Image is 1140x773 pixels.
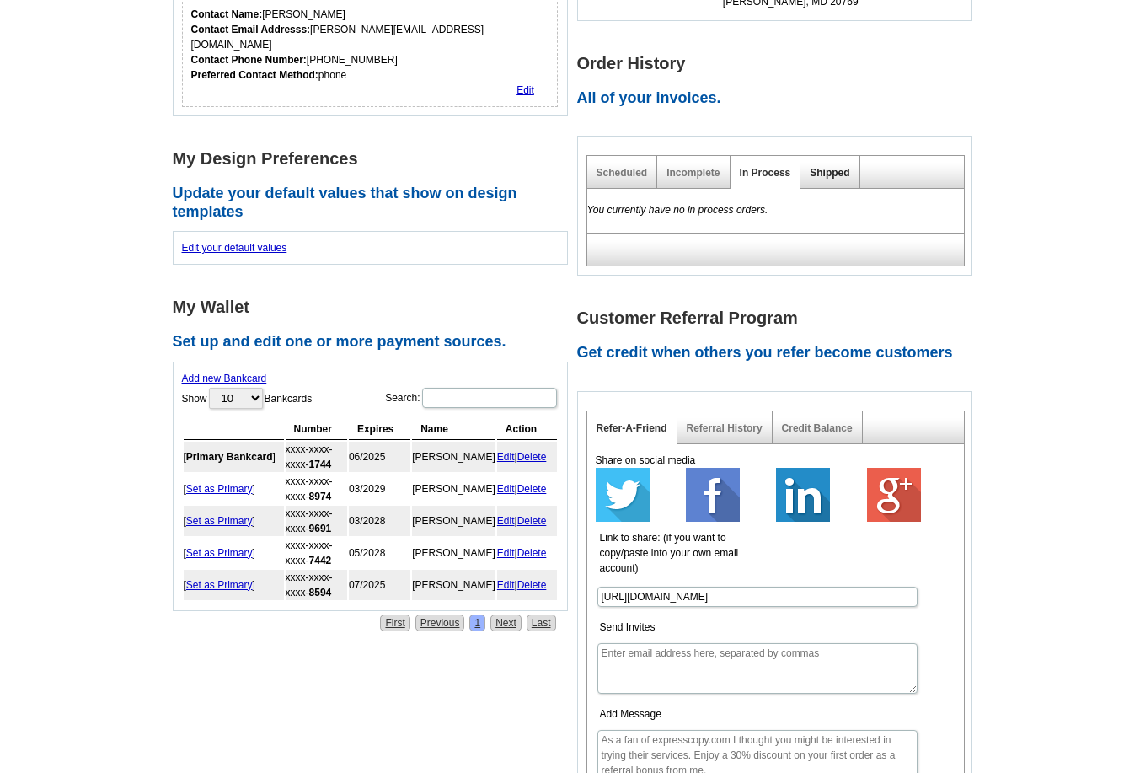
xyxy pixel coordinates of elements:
label: Show Bankcards [182,386,313,411]
a: Scheduled [597,167,648,179]
strong: 9691 [309,523,332,534]
h2: Update your default values that show on design templates [173,185,577,221]
a: Edit [497,483,515,495]
img: facebook-64.png [686,468,740,522]
td: xxxx-xxxx-xxxx- [286,570,347,600]
strong: 7442 [309,555,332,566]
td: [PERSON_NAME] [412,570,495,600]
strong: Preferred Contact Method: [191,69,318,81]
h1: Order History [577,55,982,72]
strong: 8974 [309,491,332,502]
td: | [497,570,557,600]
a: 1 [469,615,485,631]
strong: 8594 [309,587,332,599]
td: [ ] [184,442,284,472]
th: Name [412,419,495,440]
strong: Contact Email Addresss: [191,24,311,35]
h2: Set up and edit one or more payment sources. [173,333,577,352]
img: google-plus-64.png [867,468,921,522]
a: Previous [415,615,465,631]
td: 06/2025 [349,442,410,472]
td: | [497,442,557,472]
a: Edit [497,451,515,463]
h1: My Wallet [173,298,577,316]
a: Next [490,615,522,631]
td: [ ] [184,506,284,536]
a: Set as Primary [186,579,253,591]
a: Edit your default values [182,242,287,254]
td: xxxx-xxxx-xxxx- [286,506,347,536]
td: [PERSON_NAME] [412,506,495,536]
a: In Process [740,167,791,179]
th: Expires [349,419,410,440]
select: ShowBankcards [209,388,263,409]
a: Delete [517,547,547,559]
label: Search: [385,386,558,410]
td: [ ] [184,570,284,600]
a: Refer-A-Friend [597,422,667,434]
a: Shipped [810,167,849,179]
strong: Contact Name: [191,8,263,20]
td: 03/2029 [349,474,410,504]
label: Link to share: (if you want to copy/paste into your own email account) [600,530,752,576]
a: Delete [517,579,547,591]
td: xxxx-xxxx-xxxx- [286,474,347,504]
a: Set as Primary [186,547,253,559]
th: Number [286,419,347,440]
td: 07/2025 [349,570,410,600]
td: 05/2028 [349,538,410,568]
img: twitter-64.png [596,468,650,522]
td: | [497,474,557,504]
td: [PERSON_NAME] [412,538,495,568]
a: Credit Balance [782,422,853,434]
h1: Customer Referral Program [577,309,982,327]
a: Edit [497,579,515,591]
a: Incomplete [666,167,720,179]
a: Delete [517,515,547,527]
strong: Contact Phone Number: [191,54,307,66]
a: Referral History [687,422,763,434]
a: Set as Primary [186,515,253,527]
a: Set as Primary [186,483,253,495]
td: xxxx-xxxx-xxxx- [286,442,347,472]
a: Edit [497,547,515,559]
b: Primary Bankcard [186,451,273,463]
th: Action [497,419,557,440]
a: Edit [497,515,515,527]
a: Delete [517,451,547,463]
span: Share on social media [596,454,696,466]
td: [ ] [184,474,284,504]
td: | [497,506,557,536]
h2: All of your invoices. [577,89,982,108]
strong: 1744 [309,459,332,470]
td: xxxx-xxxx-xxxx- [286,538,347,568]
td: [ ] [184,538,284,568]
label: Add Message [600,706,752,722]
div: [PERSON_NAME] [PERSON_NAME][EMAIL_ADDRESS][DOMAIN_NAME] [PHONE_NUMBER] phone [191,7,549,83]
label: Send Invites [600,620,752,635]
a: Add new Bankcard [182,373,267,384]
h1: My Design Preferences [173,150,577,168]
td: 03/2028 [349,506,410,536]
a: First [380,615,409,631]
td: | [497,538,557,568]
em: You currently have no in process orders. [587,204,768,216]
input: Search: [422,388,557,408]
td: [PERSON_NAME] [412,442,495,472]
a: Edit [516,84,534,96]
a: Delete [517,483,547,495]
td: [PERSON_NAME] [412,474,495,504]
img: linkedin-64.png [776,468,830,522]
a: Last [527,615,556,631]
h2: Get credit when others you refer become customers [577,344,982,362]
